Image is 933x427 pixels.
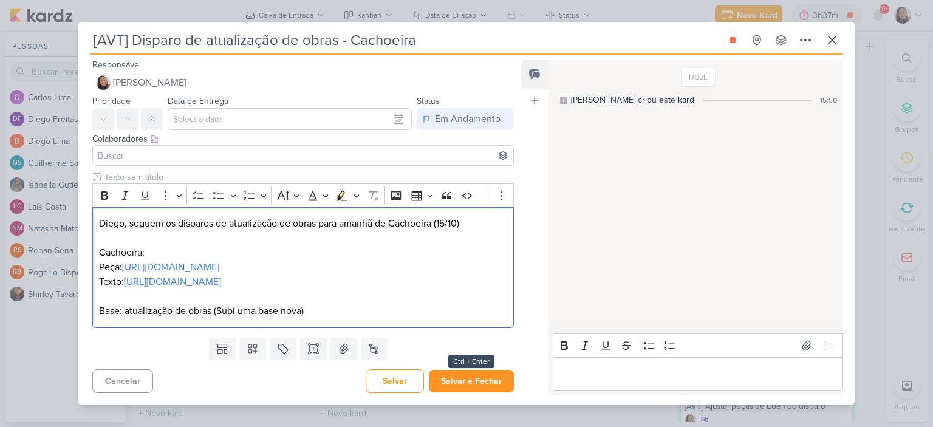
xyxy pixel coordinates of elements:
p: Diego, seguem os disparos de atualização de obras para amanhã de Cachoeira (15/10) [99,216,507,231]
p: Base: atualização de obras (Subi uma base nova) [99,289,507,318]
div: Editor toolbar [553,333,843,357]
span: [PERSON_NAME] [113,75,186,90]
div: Em Andamento [435,112,501,126]
div: Editor editing area: main [553,357,843,391]
input: Kard Sem Título [90,29,719,51]
img: Sharlene Khoury [96,75,111,90]
button: Cancelar [92,369,153,393]
input: Texto sem título [102,171,514,183]
input: Buscar [95,148,511,163]
p: Texto: [99,275,507,289]
label: Status [417,96,440,106]
label: Data de Entrega [168,96,228,106]
button: Salvar e Fechar [429,370,514,392]
p: Cachoeira: Peça: [99,245,507,275]
a: [URL][DOMAIN_NAME] [124,276,221,288]
a: [URL][DOMAIN_NAME] [122,261,219,273]
div: Editor editing area: main [92,207,514,328]
label: Responsável [92,60,141,70]
label: Prioridade [92,96,131,106]
button: Em Andamento [417,108,514,130]
input: Select a date [168,108,412,130]
div: Este log é visível à todos no kard [560,97,567,104]
div: 15:50 [820,95,837,106]
div: Sharlene criou este kard [571,94,694,106]
div: Parar relógio [728,35,737,45]
div: Editor toolbar [92,183,514,207]
button: [PERSON_NAME] [92,72,514,94]
div: Ctrl + Enter [448,355,494,368]
div: Colaboradores [92,132,514,145]
button: Salvar [366,369,424,393]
